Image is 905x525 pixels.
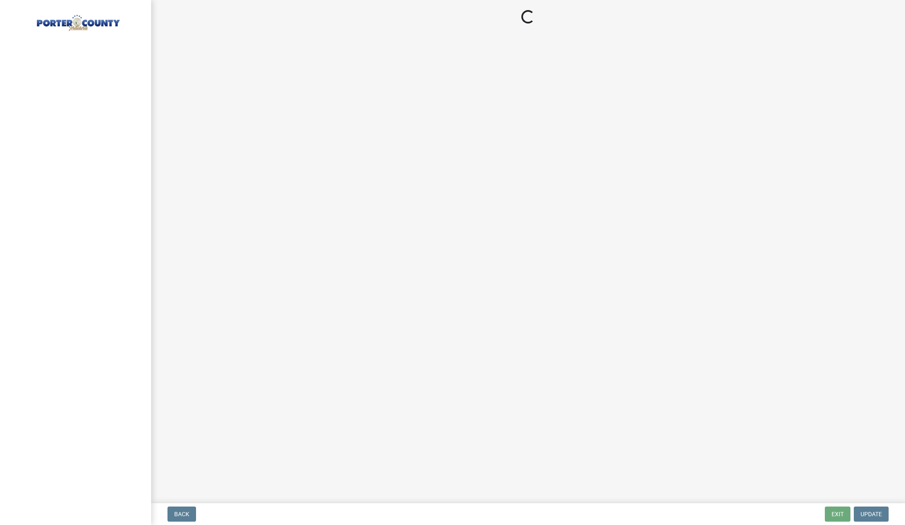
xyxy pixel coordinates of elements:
img: Porter County, Indiana [17,9,138,32]
button: Exit [825,507,850,522]
span: Back [174,511,189,517]
button: Back [167,507,196,522]
span: Update [861,511,882,517]
button: Update [854,507,889,522]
